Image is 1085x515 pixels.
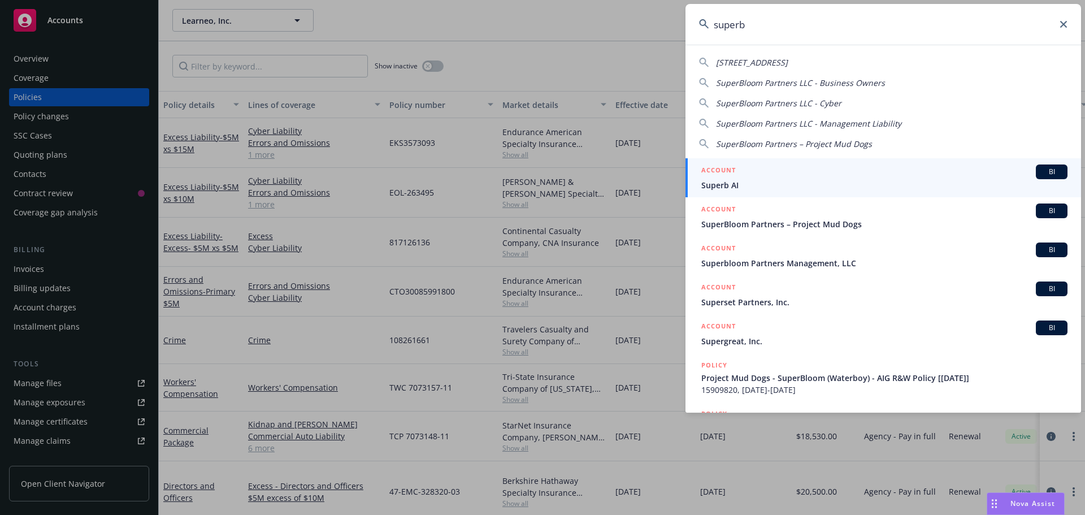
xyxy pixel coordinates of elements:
[701,360,727,371] h5: POLICY
[987,492,1065,515] button: Nova Assist
[716,139,872,149] span: SuperBloom Partners – Project Mud Dogs
[987,493,1001,514] div: Drag to move
[685,4,1081,45] input: Search...
[685,402,1081,451] a: POLICY
[701,296,1067,308] span: Superset Partners, Inc.
[701,282,736,295] h5: ACCOUNT
[701,321,736,334] h5: ACCOUNT
[701,204,736,217] h5: ACCOUNT
[1040,206,1063,216] span: BI
[685,158,1081,197] a: ACCOUNTBISuperb AI
[685,197,1081,236] a: ACCOUNTBISuperBloom Partners – Project Mud Dogs
[1040,284,1063,294] span: BI
[701,179,1067,191] span: Superb AI
[1010,499,1055,508] span: Nova Assist
[1040,323,1063,333] span: BI
[685,275,1081,314] a: ACCOUNTBISuperset Partners, Inc.
[1040,167,1063,177] span: BI
[701,335,1067,347] span: Supergreat, Inc.
[701,218,1067,230] span: SuperBloom Partners – Project Mud Dogs
[701,243,736,256] h5: ACCOUNT
[701,257,1067,269] span: Superbloom Partners Management, LLC
[701,372,1067,384] span: Project Mud Dogs - SuperBloom (Waterboy) - AIG R&W Policy [[DATE]]
[716,118,901,129] span: SuperBloom Partners LLC - Management Liability
[716,98,841,109] span: SuperBloom Partners LLC - Cyber
[685,236,1081,275] a: ACCOUNTBISuperbloom Partners Management, LLC
[701,408,727,419] h5: POLICY
[701,165,736,178] h5: ACCOUNT
[1040,245,1063,255] span: BI
[716,57,788,68] span: [STREET_ADDRESS]
[685,353,1081,402] a: POLICYProject Mud Dogs - SuperBloom (Waterboy) - AIG R&W Policy [[DATE]]15909820, [DATE]-[DATE]
[701,384,1067,396] span: 15909820, [DATE]-[DATE]
[716,77,885,88] span: SuperBloom Partners LLC - Business Owners
[685,314,1081,353] a: ACCOUNTBISupergreat, Inc.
